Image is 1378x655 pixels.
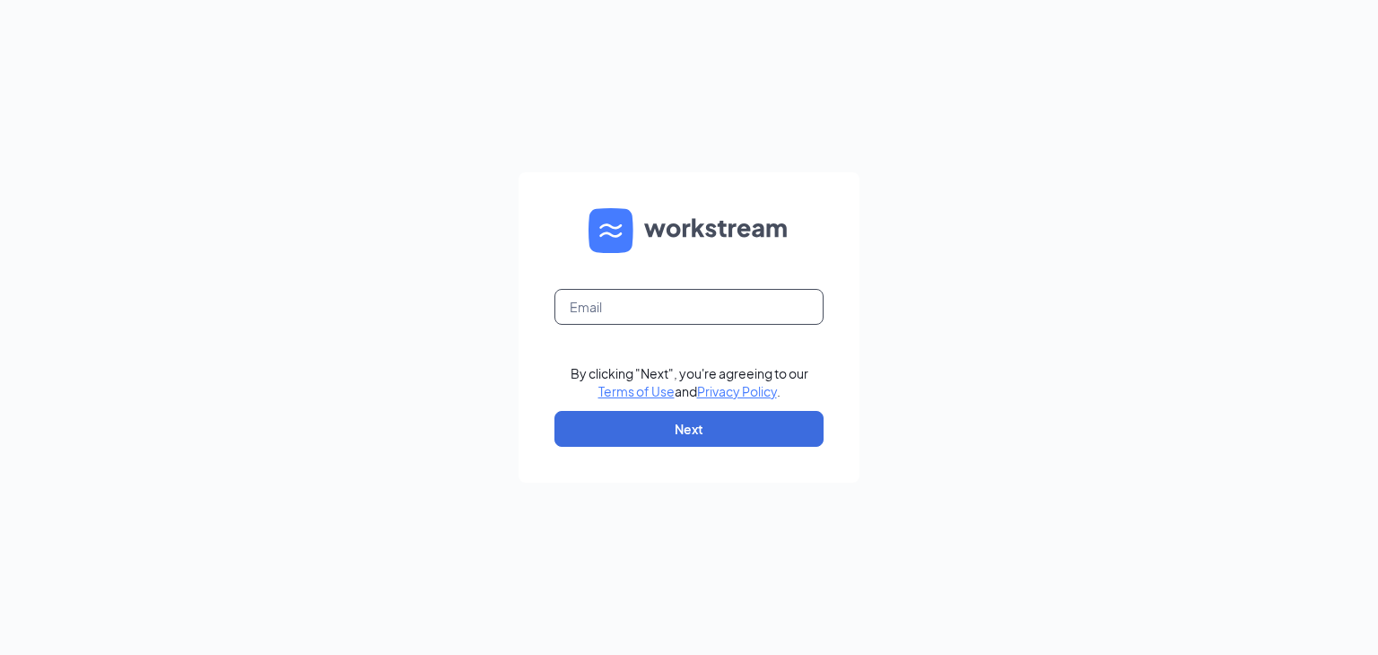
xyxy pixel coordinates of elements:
img: WS logo and Workstream text [589,208,789,253]
div: By clicking "Next", you're agreeing to our and . [571,364,808,400]
button: Next [554,411,824,447]
a: Privacy Policy [697,383,777,399]
a: Terms of Use [598,383,675,399]
input: Email [554,289,824,325]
